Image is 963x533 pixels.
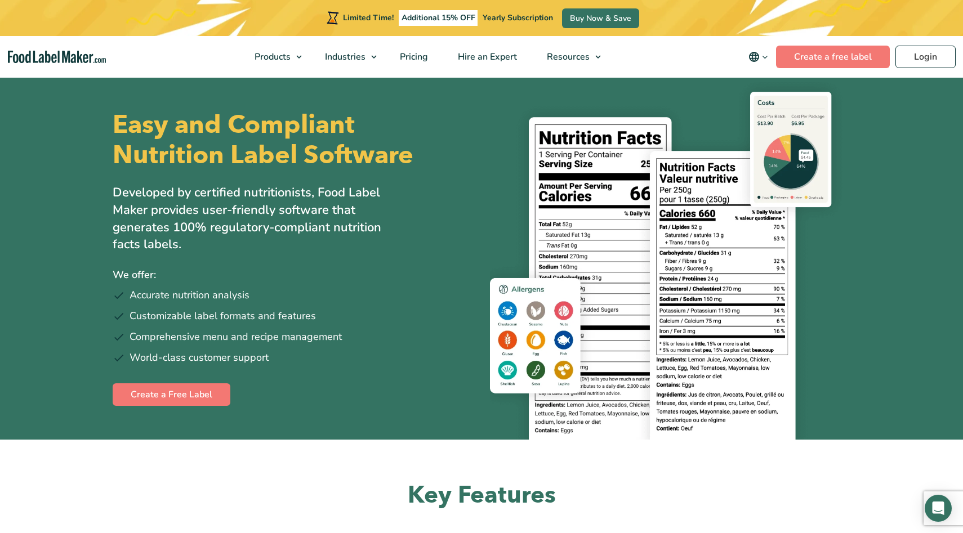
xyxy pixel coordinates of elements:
span: Resources [543,51,591,63]
a: Buy Now & Save [562,8,639,28]
span: Pricing [396,51,429,63]
span: World-class customer support [130,350,269,365]
span: Comprehensive menu and recipe management [130,329,342,344]
span: Accurate nutrition analysis [130,288,249,303]
span: Yearly Subscription [483,12,553,23]
span: Industries [322,51,367,63]
a: Create a free label [776,46,890,68]
p: Developed by certified nutritionists, Food Label Maker provides user-friendly software that gener... [113,184,405,253]
a: Hire an Expert [443,36,529,78]
p: We offer: [113,267,473,283]
a: Login [895,46,956,68]
h2: Key Features [113,480,850,511]
span: Limited Time! [343,12,394,23]
span: Hire an Expert [454,51,518,63]
a: Create a Free Label [113,383,230,406]
a: Industries [310,36,382,78]
a: Products [240,36,307,78]
span: Customizable label formats and features [130,308,316,324]
a: Pricing [385,36,440,78]
span: Additional 15% OFF [399,10,478,26]
a: Resources [532,36,607,78]
span: Products [251,51,292,63]
h1: Easy and Compliant Nutrition Label Software [113,110,472,171]
div: Open Intercom Messenger [925,495,952,522]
